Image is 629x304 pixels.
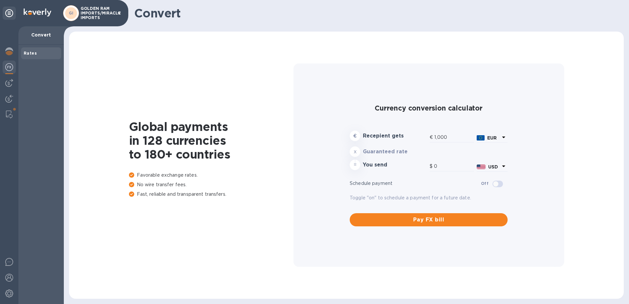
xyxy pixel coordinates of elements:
[24,32,59,38] p: Convert
[24,51,37,56] b: Rates
[129,172,293,179] p: Favorable exchange rates.
[350,160,360,170] div: =
[350,146,360,157] div: x
[129,191,293,198] p: Fast, reliable and transparent transfers.
[487,135,497,140] b: EUR
[350,194,508,201] p: Toggle "on" to schedule a payment for a future date.
[363,149,427,155] h3: Guaranteed rate
[434,133,474,142] input: Amount
[363,133,427,139] h3: Recepient gets
[350,180,481,187] p: Schedule payment
[69,11,74,15] b: GI
[129,120,293,161] h1: Global payments in 128 currencies to 180+ countries
[129,181,293,188] p: No wire transfer fees.
[430,133,434,142] div: €
[5,63,13,71] img: Foreign exchange
[134,6,618,20] h1: Convert
[355,216,502,224] span: Pay FX bill
[477,165,486,169] img: USD
[350,104,508,112] h2: Currency conversion calculator
[353,133,357,139] strong: €
[350,213,508,226] button: Pay FX bill
[24,9,51,16] img: Logo
[363,162,427,168] h3: You send
[430,162,434,171] div: $
[488,164,498,169] b: USD
[434,162,474,171] input: Amount
[81,6,113,20] p: GOLDEN RAM IMPORTS/MIRACLE IMPORTS
[481,181,489,186] b: Off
